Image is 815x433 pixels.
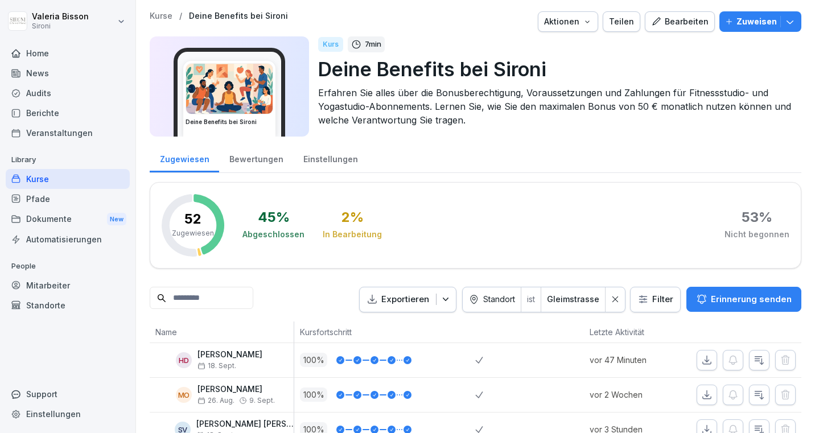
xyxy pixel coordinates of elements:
div: 2 % [341,211,364,224]
a: Automatisierungen [6,229,130,249]
div: 53 % [742,211,772,224]
p: Valeria Bisson [32,12,89,22]
p: Zuweisen [736,15,777,28]
div: MO [176,387,192,403]
span: 26. Aug. [197,397,234,405]
p: Zugewiesen [172,228,214,238]
h3: Deine Benefits bei Sironi [186,118,273,126]
a: News [6,63,130,83]
a: Einstellungen [293,143,368,172]
a: Kurse [150,11,172,21]
p: Erfahren Sie alles über die Bonusberechtigung, Voraussetzungen und Zahlungen für Fitnessstudio- u... [318,86,792,127]
div: Teilen [609,15,634,28]
div: HD [176,352,192,368]
span: 9. Sept. [249,397,275,405]
button: Zuweisen [719,11,801,32]
div: Abgeschlossen [242,229,304,240]
button: Filter [631,287,680,312]
p: Deine Benefits bei Sironi [318,55,792,84]
div: ist [521,287,541,312]
a: DokumenteNew [6,209,130,230]
div: Kurs [318,37,343,52]
div: Support [6,384,130,404]
a: Audits [6,83,130,103]
p: 7 min [365,39,381,50]
button: Exportieren [359,287,456,312]
p: [PERSON_NAME] [PERSON_NAME] [196,419,294,429]
p: People [6,257,130,275]
p: Exportieren [381,293,429,306]
div: New [107,213,126,226]
a: Bewertungen [219,143,293,172]
div: Dokumente [6,209,130,230]
p: 100 % [300,353,327,367]
button: Erinnerung senden [686,287,801,312]
button: Bearbeiten [645,11,715,32]
p: Kursfortschritt [300,326,470,338]
p: [PERSON_NAME] [197,385,275,394]
img: qv31ye6da0ab8wtu5n9xmwyd.png [186,64,273,114]
div: 45 % [258,211,290,224]
div: Aktionen [544,15,592,28]
span: 18. Sept. [197,362,236,370]
div: Filter [637,294,673,305]
p: vor 2 Wochen [590,389,674,401]
a: Zugewiesen [150,143,219,172]
a: Deine Benefits bei Sironi [189,11,288,21]
p: 52 [184,212,201,226]
a: Veranstaltungen [6,123,130,143]
a: Mitarbeiter [6,275,130,295]
div: Gleimstrasse [547,294,599,305]
p: Library [6,151,130,169]
p: [PERSON_NAME] [197,350,262,360]
p: Letzte Aktivität [590,326,669,338]
div: In Bearbeitung [323,229,382,240]
button: Aktionen [538,11,598,32]
a: Berichte [6,103,130,123]
p: / [179,11,182,21]
p: vor 47 Minuten [590,354,674,366]
p: Erinnerung senden [711,293,792,306]
a: Einstellungen [6,404,130,424]
div: Bearbeiten [651,15,709,28]
button: Teilen [603,11,640,32]
div: Nicht begonnen [725,229,789,240]
p: Sironi [32,22,89,30]
p: Name [155,326,288,338]
a: Kurse [6,169,130,189]
p: 100 % [300,387,327,402]
a: Pfade [6,189,130,209]
a: Standorte [6,295,130,315]
a: Home [6,43,130,63]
